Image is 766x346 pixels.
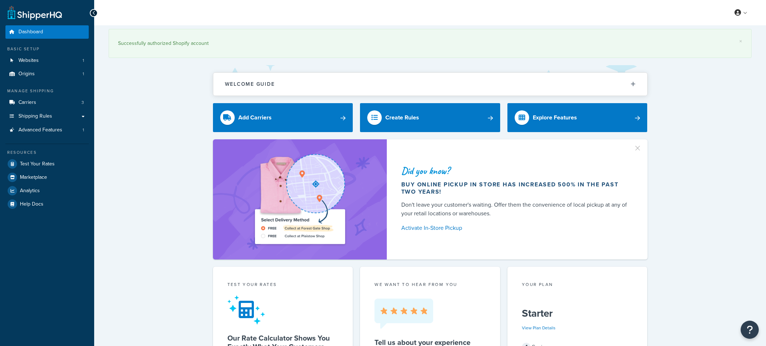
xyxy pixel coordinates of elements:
a: View Plan Details [522,325,556,331]
a: Carriers3 [5,96,89,109]
a: Analytics [5,184,89,197]
div: Test your rates [227,281,339,290]
span: Carriers [18,100,36,106]
div: Add Carriers [238,113,272,123]
a: Add Carriers [213,103,353,132]
a: Test Your Rates [5,157,89,170]
div: Basic Setup [5,46,89,52]
div: Buy online pickup in store has increased 500% in the past two years! [401,181,630,195]
span: 1 [83,127,84,133]
span: 1 [83,58,84,64]
a: × [739,38,742,44]
h5: Starter [522,308,633,319]
a: Websites1 [5,54,89,67]
span: Dashboard [18,29,43,35]
div: Your Plan [522,281,633,290]
li: Origins [5,67,89,81]
span: Origins [18,71,35,77]
div: Create Rules [385,113,419,123]
span: 1 [83,71,84,77]
div: Explore Features [533,113,577,123]
span: Websites [18,58,39,64]
span: Test Your Rates [20,161,55,167]
div: Don't leave your customer's waiting. Offer them the convenience of local pickup at any of your re... [401,201,630,218]
h2: Welcome Guide [225,81,275,87]
a: Shipping Rules [5,110,89,123]
span: Help Docs [20,201,43,207]
a: Create Rules [360,103,500,132]
a: Marketplace [5,171,89,184]
div: Resources [5,149,89,156]
a: Explore Features [507,103,648,132]
span: Marketplace [20,174,47,181]
span: Analytics [20,188,40,194]
a: Advanced Features1 [5,123,89,137]
span: Shipping Rules [18,113,52,119]
li: Websites [5,54,89,67]
a: Origins1 [5,67,89,81]
div: Successfully authorized Shopify account [118,38,742,48]
button: Open Resource Center [741,321,759,339]
li: Advanced Features [5,123,89,137]
span: 3 [81,100,84,106]
div: Did you know? [401,166,630,176]
a: Help Docs [5,198,89,211]
span: Advanced Features [18,127,62,133]
button: Welcome Guide [213,73,647,96]
p: we want to hear from you [374,281,486,288]
a: Dashboard [5,25,89,39]
div: Manage Shipping [5,88,89,94]
a: Activate In-Store Pickup [401,223,630,233]
li: Carriers [5,96,89,109]
img: ad-shirt-map-b0359fc47e01cab431d101c4b569394f6a03f54285957d908178d52f29eb9668.png [234,150,365,249]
